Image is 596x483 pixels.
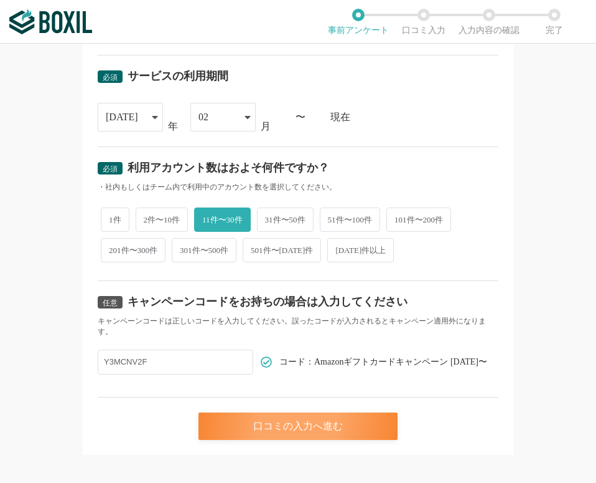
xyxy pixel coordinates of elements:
[103,73,118,82] span: 必須
[521,9,587,35] li: 完了
[194,208,251,232] span: 11件〜30件
[279,358,487,366] span: コード：Amazonギフトカードキャンペーン [DATE]〜
[391,9,456,35] li: 口コミ入力
[257,208,314,232] span: 31件〜50件
[327,238,394,262] span: [DATE]件以上
[330,112,498,122] div: 現在
[128,162,329,173] div: 利用アカウント数はおよそ何件ですか？
[101,208,129,232] span: 1件
[98,316,498,337] div: キャンペーンコードは正しいコードを入力してください。誤ったコードが入力されるとキャンペーン適用外になります。
[106,103,138,131] div: [DATE]
[128,70,228,82] div: サービスの利用期間
[172,238,236,262] span: 301件〜500件
[101,238,165,262] span: 201件〜300件
[98,182,498,193] div: ・社内もしくはチーム内で利用中のアカウント数を選択してください。
[296,112,305,122] div: 〜
[103,165,118,173] span: 必須
[198,413,398,440] div: 口コミの入力へ進む
[128,296,407,307] div: キャンペーンコードをお持ちの場合は入力してください
[456,9,521,35] li: 入力内容の確認
[325,9,391,35] li: 事前アンケート
[168,122,178,132] div: 年
[261,122,271,132] div: 月
[103,299,118,307] span: 任意
[243,238,321,262] span: 501件〜[DATE]件
[386,208,451,232] span: 101件〜200件
[320,208,381,232] span: 51件〜100件
[198,103,208,131] div: 02
[136,208,189,232] span: 2件〜10件
[9,9,92,34] img: ボクシルSaaS_ロゴ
